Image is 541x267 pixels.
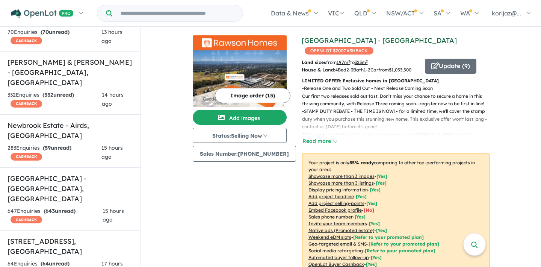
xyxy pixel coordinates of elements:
span: [Refer to your promoted plan] [369,241,439,247]
span: [ Yes ] [355,214,366,220]
img: Caddens Hill Quarter Estate - Caddens [193,50,287,107]
p: Bed Bath Car from [302,66,419,74]
button: Sales Number:[PHONE_NUMBER] [193,146,296,162]
span: 643 [45,208,55,214]
span: [ Yes ] [369,221,380,226]
span: CASHBACK [11,37,42,44]
u: Geo-targeted email & SMS [308,241,367,247]
h5: [PERSON_NAME] & [PERSON_NAME] - [GEOGRAPHIC_DATA] , [GEOGRAPHIC_DATA] [8,57,133,88]
h5: Newbrook Estate - Airds , [GEOGRAPHIC_DATA] [8,120,133,141]
span: [Yes] [371,255,382,260]
button: Read more [302,137,337,146]
u: 1-2 [364,67,370,73]
u: Add project headline [308,194,354,199]
span: [Yes] [366,261,377,267]
span: 13 hours ago [101,29,122,44]
p: - STAMP DUTY REBATE - THE TIME IS NOW! - for a limited time, we'll cover the stamp duty when you ... [302,108,496,138]
u: Weekend eDM slots [308,234,351,240]
span: [ No ] [364,207,374,213]
u: 197 m [337,59,350,65]
span: 15 hours ago [101,144,123,160]
button: Add images [193,110,287,125]
span: [ Yes ] [356,194,367,199]
span: CASHBACK [11,100,42,108]
span: 14 hours ago [102,91,124,107]
a: Caddens Hill Quarter Estate - Caddens LogoCaddens Hill Quarter Estate - Caddens [193,35,287,107]
span: [Yes] [376,228,387,233]
strong: ( unread) [43,144,71,151]
span: 64 [42,260,49,267]
div: 70 Enquir ies [8,28,101,46]
u: Embed Facebook profile [308,207,362,213]
u: Add project selling-points [308,200,364,206]
p: - Release One and Two Sold Out - Next Release Coming Soon Our first two releases sold out fast. D... [302,85,496,108]
u: Invite your team members [308,221,367,226]
u: 4 [335,67,338,73]
u: Automated buyer follow-up [308,255,369,260]
img: Caddens Hill Quarter Estate - Caddens Logo [196,38,284,47]
span: [ Yes ] [366,200,377,206]
b: 85 % ready [349,160,374,165]
span: CASHBACK [11,216,42,223]
u: Social media retargeting [308,248,363,253]
sup: 2 [366,59,368,63]
div: 332 Enquir ies [8,91,102,109]
u: $ 1,053,500 [389,67,411,73]
span: 332 [44,91,53,98]
u: Native ads (Promoted estate) [308,228,374,233]
button: Status:Selling Now [193,128,287,143]
h5: [GEOGRAPHIC_DATA] - [GEOGRAPHIC_DATA] , [GEOGRAPHIC_DATA] [8,173,133,204]
span: [ Yes ] [370,187,381,193]
u: 323 m [355,59,368,65]
strong: ( unread) [41,29,70,35]
span: 59 [45,144,51,151]
u: OpenLot Buyer Cashback [308,261,364,267]
span: to [350,59,368,65]
sup: 2 [348,59,350,63]
span: korijaz@... [492,9,521,17]
u: Showcase more than 3 images [308,173,375,179]
strong: ( unread) [41,260,70,267]
u: Display pricing information [308,187,368,193]
span: 15 hours ago [103,208,124,223]
span: [Refer to your promoted plan] [353,234,424,240]
span: [Refer to your promoted plan] [365,248,435,253]
b: Land sizes [302,59,326,65]
strong: ( unread) [44,208,76,214]
div: 647 Enquir ies [8,207,103,225]
a: [GEOGRAPHIC_DATA] - [GEOGRAPHIC_DATA] [302,36,457,45]
h5: [STREET_ADDRESS] , [GEOGRAPHIC_DATA] [8,236,133,256]
img: Openlot PRO Logo White [11,9,74,18]
p: from [302,59,419,66]
span: CASHBACK [11,153,42,161]
p: LIMITED OFFER: Exclusive homes in [GEOGRAPHIC_DATA] [302,77,490,85]
span: 70 [42,29,49,35]
strong: ( unread) [42,91,74,98]
u: 2-3 [346,67,353,73]
u: Sales phone number [308,214,353,220]
input: Try estate name, suburb, builder or developer [114,5,241,21]
u: Showcase more than 3 listings [308,180,374,186]
span: [ Yes ] [376,173,387,179]
span: OPENLOT $ 200 CASHBACK [305,47,373,55]
button: Image order (15) [215,88,290,103]
span: [ Yes ] [376,180,387,186]
b: House & Land: [302,67,335,73]
button: Update (9) [425,59,476,74]
div: 283 Enquir ies [8,144,101,162]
